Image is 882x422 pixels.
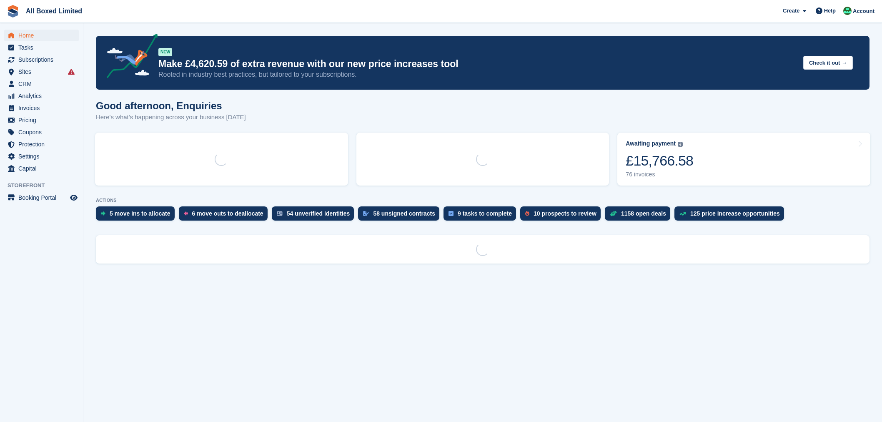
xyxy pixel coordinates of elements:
img: move_ins_to_allocate_icon-fdf77a2bb77ea45bf5b3d319d69a93e2d87916cf1d5bf7949dd705db3b84f3ca.svg [101,211,105,216]
div: 58 unsigned contracts [373,210,435,217]
div: 125 price increase opportunities [690,210,780,217]
img: stora-icon-8386f47178a22dfd0bd8f6a31ec36ba5ce8667c1dd55bd0f319d3a0aa187defe.svg [7,5,19,18]
span: Subscriptions [18,54,68,65]
i: Smart entry sync failures have occurred [68,68,75,75]
div: 9 tasks to complete [458,210,512,217]
img: icon-info-grey-7440780725fd019a000dd9b08b2336e03edf1995a4989e88bcd33f0948082b44.svg [678,142,683,147]
span: Coupons [18,126,68,138]
span: Protection [18,138,68,150]
span: Booking Portal [18,192,68,203]
span: Settings [18,151,68,162]
a: 5 move ins to allocate [96,206,179,225]
a: menu [4,102,79,114]
img: prospect-51fa495bee0391a8d652442698ab0144808aea92771e9ea1ae160a38d050c398.svg [525,211,529,216]
div: Awaiting payment [626,140,676,147]
img: contract_signature_icon-13c848040528278c33f63329250d36e43548de30e8caae1d1a13099fd9432cc5.svg [363,211,369,216]
img: Enquiries [843,7,852,15]
p: Make £4,620.59 of extra revenue with our new price increases tool [158,58,797,70]
a: Preview store [69,193,79,203]
span: Tasks [18,42,68,53]
span: Sites [18,66,68,78]
img: move_outs_to_deallocate_icon-f764333ba52eb49d3ac5e1228854f67142a1ed5810a6f6cc68b1a99e826820c5.svg [184,211,188,216]
span: CRM [18,78,68,90]
p: Here's what's happening across your business [DATE] [96,113,246,122]
a: menu [4,90,79,102]
a: 54 unverified identities [272,206,358,225]
a: menu [4,30,79,41]
span: Analytics [18,90,68,102]
a: menu [4,66,79,78]
div: NEW [158,48,172,56]
div: 54 unverified identities [287,210,350,217]
a: 9 tasks to complete [444,206,520,225]
div: 6 move outs to deallocate [192,210,263,217]
span: Account [853,7,874,15]
span: Help [824,7,836,15]
a: menu [4,42,79,53]
span: Home [18,30,68,41]
a: menu [4,138,79,150]
div: £15,766.58 [626,152,693,169]
div: 5 move ins to allocate [110,210,170,217]
span: Create [783,7,799,15]
a: menu [4,126,79,138]
a: menu [4,114,79,126]
img: deal-1b604bf984904fb50ccaf53a9ad4b4a5d6e5aea283cecdc64d6e3604feb123c2.svg [610,211,617,216]
a: menu [4,163,79,174]
span: Capital [18,163,68,174]
a: 125 price increase opportunities [674,206,788,225]
img: verify_identity-adf6edd0f0f0b5bbfe63781bf79b02c33cf7c696d77639b501bdc392416b5a36.svg [277,211,283,216]
span: Storefront [8,181,83,190]
div: 76 invoices [626,171,693,178]
div: 10 prospects to review [534,210,596,217]
p: ACTIONS [96,198,869,203]
a: menu [4,192,79,203]
a: 1158 open deals [605,206,674,225]
span: Invoices [18,102,68,114]
h1: Good afternoon, Enquiries [96,100,246,111]
p: Rooted in industry best practices, but tailored to your subscriptions. [158,70,797,79]
button: Check it out → [803,56,853,70]
a: 6 move outs to deallocate [179,206,272,225]
img: task-75834270c22a3079a89374b754ae025e5fb1db73e45f91037f5363f120a921f8.svg [449,211,454,216]
span: Pricing [18,114,68,126]
img: price_increase_opportunities-93ffe204e8149a01c8c9dc8f82e8f89637d9d84a8eef4429ea346261dce0b2c0.svg [679,212,686,216]
a: menu [4,54,79,65]
a: 10 prospects to review [520,206,605,225]
a: menu [4,78,79,90]
a: All Boxed Limited [23,4,85,18]
img: price-adjustments-announcement-icon-8257ccfd72463d97f412b2fc003d46551f7dbcb40ab6d574587a9cd5c0d94... [100,34,158,81]
a: 58 unsigned contracts [358,206,444,225]
a: Awaiting payment £15,766.58 76 invoices [617,133,870,186]
div: 1158 open deals [621,210,666,217]
a: menu [4,151,79,162]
